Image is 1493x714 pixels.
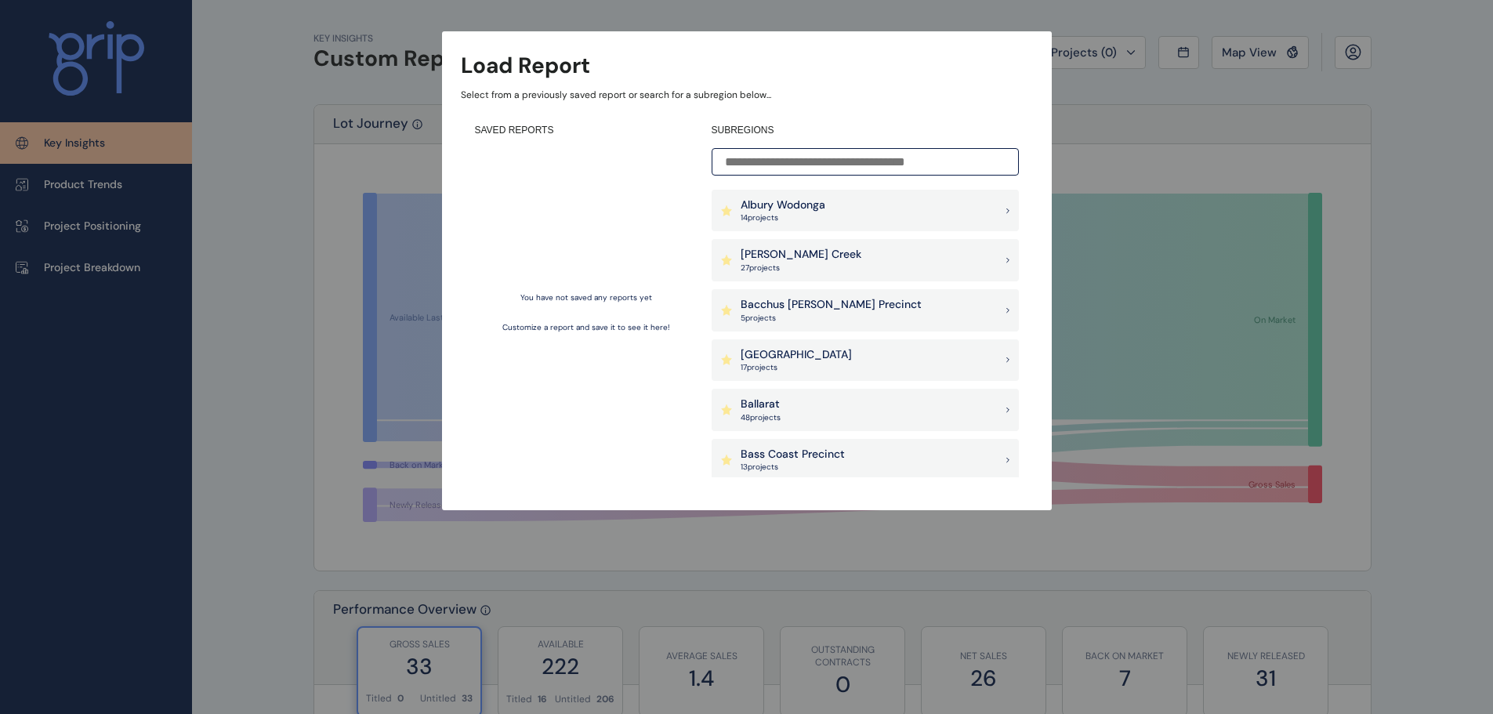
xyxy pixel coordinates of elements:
p: 14 project s [741,212,825,223]
p: 5 project s [741,313,922,324]
p: Bacchus [PERSON_NAME] Precinct [741,297,922,313]
p: You have not saved any reports yet [520,292,652,303]
p: Customize a report and save it to see it here! [502,322,670,333]
p: 13 project s [741,462,845,473]
p: [GEOGRAPHIC_DATA] [741,347,852,363]
h4: SAVED REPORTS [475,124,698,137]
p: 27 project s [741,263,861,274]
p: 48 project s [741,412,781,423]
h4: SUBREGIONS [712,124,1019,137]
p: 17 project s [741,362,852,373]
p: Albury Wodonga [741,198,825,213]
p: Bass Coast Precinct [741,447,845,462]
p: [PERSON_NAME] Creek [741,247,861,263]
p: Ballarat [741,397,781,412]
p: Select from a previously saved report or search for a subregion below... [461,89,1033,102]
h3: Load Report [461,50,590,81]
